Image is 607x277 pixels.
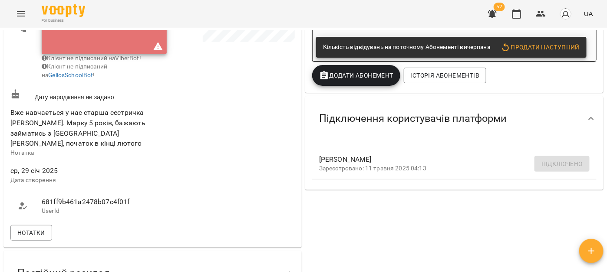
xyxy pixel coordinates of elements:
[404,68,486,83] button: Історія абонементів
[42,207,144,215] p: UserId
[42,63,107,78] span: Клієнт не підписаний на !
[48,72,93,78] a: GeliosSchoolBot
[42,197,144,207] span: 681ff9b461a2478b07c4f01f
[9,88,153,104] div: Дату народження не задано
[10,176,151,185] p: Дата створення
[319,164,576,173] p: Зареєстровано: 11 травня 2025 04:13
[10,108,145,147] span: Вже навчається у нас старша сестричка [PERSON_NAME]. Марку 5 років, бажають займатись з [GEOGRAPH...
[581,6,597,22] button: UA
[42,55,141,62] span: Клієнт не підписаний на ViberBot!
[411,70,479,81] span: Історія абонементів
[10,225,52,241] button: Нотатки
[323,39,490,55] div: Кількість відвідувань на поточному Абонементі вичерпана
[42,18,85,23] span: For Business
[10,166,151,176] span: ср, 29 січ 2025
[42,4,85,17] img: Voopty Logo
[305,96,604,141] div: Підключення користувачів платформи
[584,9,593,18] span: UA
[312,65,400,86] button: Додати Абонемент
[319,154,576,165] span: [PERSON_NAME]
[17,228,45,238] span: Нотатки
[10,149,151,157] p: Нотатка
[319,112,507,125] span: Підключення користувачів платформи
[501,42,580,52] span: Продати наступний
[494,3,505,11] span: 52
[319,70,393,81] span: Додати Абонемент
[560,8,572,20] img: avatar_s.png
[10,3,31,24] button: Menu
[497,39,583,55] button: Продати наступний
